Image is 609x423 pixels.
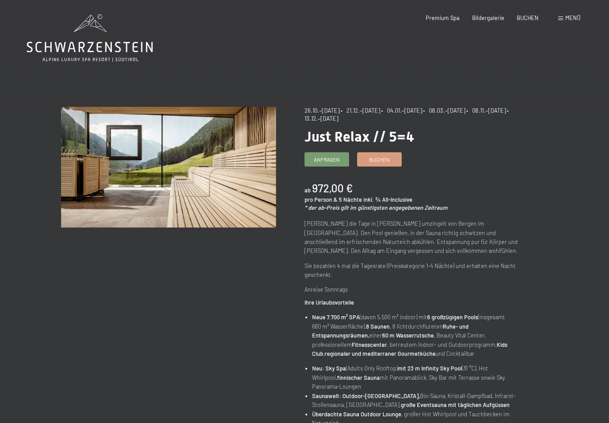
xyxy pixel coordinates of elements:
span: inkl. ¾ All-Inclusive [363,196,412,203]
strong: finnischer Sauna [337,374,380,381]
span: • 04.01.–[DATE] [381,107,422,114]
p: Anreise Sonntags [304,285,519,294]
strong: 8 Saunen [366,323,390,330]
strong: mit 23 m Infinity Sky Pool [398,365,462,372]
strong: 60 m Wasserrutsche [382,332,434,339]
span: Buchen [369,156,390,163]
span: Just Relax // 5=4 [304,128,414,145]
span: 5 Nächte [339,196,362,203]
strong: Neu: Sky Spa [312,365,346,372]
li: (davon 5.500 m² indoor) mit (insgesamt 680 m² Wasserfläche), , 8 lichtdurchfluteten einer , Beaut... [312,313,519,358]
strong: Fitnesscenter [352,341,387,348]
span: • 13.12.–[DATE] [304,107,511,122]
span: • 21.12.–[DATE] [341,107,380,114]
strong: Saunawelt: Outdoor-[GEOGRAPHIC_DATA], [312,392,420,399]
strong: Überdachte Sauna Outdoor Lounge [312,411,401,418]
img: Just Relax // 5=4 [61,107,276,228]
a: Premium Spa [426,14,460,21]
span: • 08.11.–[DATE] [466,107,506,114]
span: ab [304,187,311,194]
strong: 6 großzügigen Pools [427,313,478,321]
a: Bildergalerie [472,14,504,21]
span: Anfragen [314,156,340,163]
span: pro Person & [304,196,337,203]
span: • 08.03.–[DATE] [423,107,465,114]
b: 972,00 € [312,182,353,195]
strong: große Eventsauna mit täglichen Aufgüssen [401,401,510,408]
p: [PERSON_NAME] die Tage in [PERSON_NAME] umzingelt von Bergen im [GEOGRAPHIC_DATA]. Den Pool genie... [304,219,519,256]
li: (Adults Only Rooftop) (31 °C), Hot Whirlpool, mit Panoramablick, Sky Bar mit Terrasse sowie Sky P... [312,364,519,391]
strong: Ihre Urlaubsvorteile [304,299,354,306]
span: Menü [565,14,580,21]
p: Sie bezahlen 4 mal die Tagesrate (Preiskategorie 1-4 Nächte) und erhalten eine Nacht geschenkt. [304,261,519,280]
strong: Neue 7.700 m² SPA [312,313,360,321]
em: * der ab-Preis gilt im günstigsten angegebenen Zeitraum [304,204,448,211]
span: 26.10.–[DATE] [304,107,340,114]
a: Buchen [358,153,401,166]
li: Bio-Sauna, Kristall-Dampfbad, Infrarot-Stollensauna, [GEOGRAPHIC_DATA], [312,391,519,410]
a: Anfragen [305,153,349,166]
a: BUCHEN [517,14,539,21]
strong: regionaler und mediterraner Gourmetküche [325,350,436,357]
